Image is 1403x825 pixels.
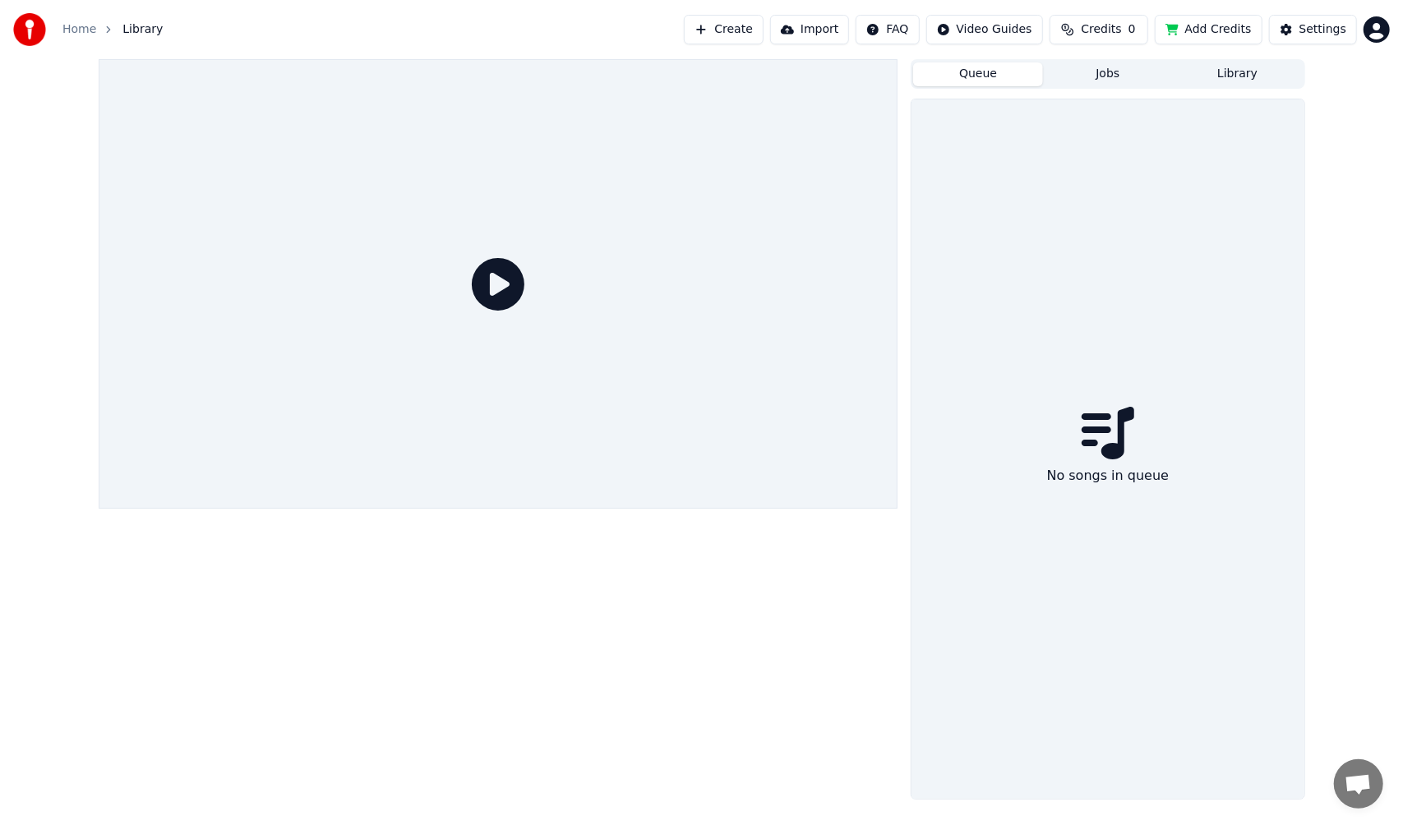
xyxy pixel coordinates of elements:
[122,21,163,38] span: Library
[1081,21,1121,38] span: Credits
[1173,62,1303,86] button: Library
[1128,21,1136,38] span: 0
[770,15,849,44] button: Import
[62,21,96,38] a: Home
[1334,759,1383,809] a: פתח צ'אט
[1299,21,1346,38] div: Settings
[684,15,764,44] button: Create
[1050,15,1148,44] button: Credits0
[1041,459,1175,492] div: No songs in queue
[62,21,163,38] nav: breadcrumb
[13,13,46,46] img: youka
[913,62,1043,86] button: Queue
[856,15,919,44] button: FAQ
[926,15,1043,44] button: Video Guides
[1269,15,1357,44] button: Settings
[1043,62,1173,86] button: Jobs
[1155,15,1262,44] button: Add Credits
